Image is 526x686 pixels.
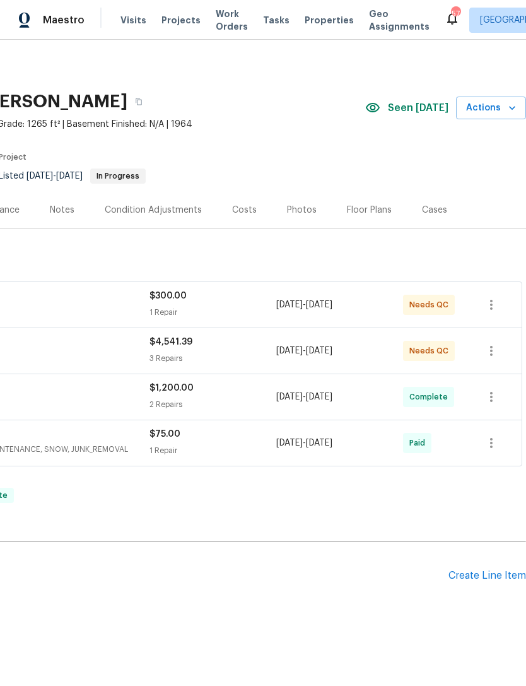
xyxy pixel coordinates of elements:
[456,97,526,120] button: Actions
[56,172,83,180] span: [DATE]
[26,172,53,180] span: [DATE]
[216,8,248,33] span: Work Orders
[305,14,354,27] span: Properties
[347,204,392,216] div: Floor Plans
[161,14,201,27] span: Projects
[306,439,332,447] span: [DATE]
[127,90,150,113] button: Copy Address
[409,299,453,311] span: Needs QC
[369,8,430,33] span: Geo Assignments
[276,393,303,401] span: [DATE]
[149,384,194,393] span: $1,200.00
[263,16,289,25] span: Tasks
[306,393,332,401] span: [DATE]
[287,204,317,216] div: Photos
[120,14,146,27] span: Visits
[91,172,144,180] span: In Progress
[149,292,187,300] span: $300.00
[409,437,430,449] span: Paid
[149,430,180,439] span: $75.00
[276,345,332,357] span: -
[306,346,332,355] span: [DATE]
[409,391,453,403] span: Complete
[50,204,74,216] div: Notes
[466,100,516,116] span: Actions
[422,204,447,216] div: Cases
[306,300,332,309] span: [DATE]
[451,8,460,20] div: 57
[149,352,276,365] div: 3 Repairs
[232,204,257,216] div: Costs
[276,439,303,447] span: [DATE]
[149,306,276,319] div: 1 Repair
[388,102,448,114] span: Seen [DATE]
[149,444,276,457] div: 1 Repair
[276,437,332,449] span: -
[448,570,526,582] div: Create Line Item
[276,299,332,311] span: -
[276,300,303,309] span: [DATE]
[26,172,83,180] span: -
[276,391,332,403] span: -
[409,345,453,357] span: Needs QC
[149,338,192,346] span: $4,541.39
[43,14,85,27] span: Maestro
[149,398,276,411] div: 2 Repairs
[105,204,202,216] div: Condition Adjustments
[276,346,303,355] span: [DATE]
